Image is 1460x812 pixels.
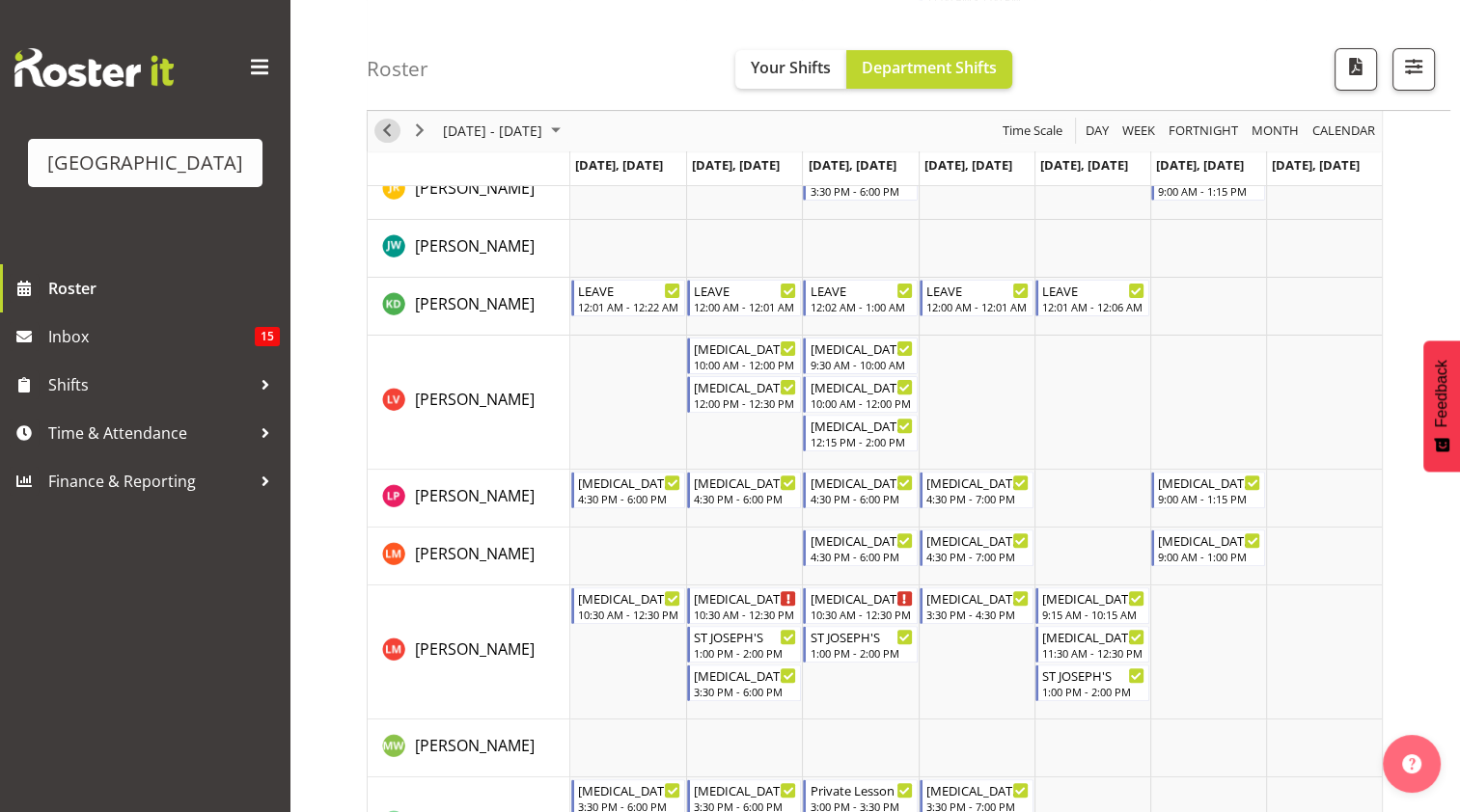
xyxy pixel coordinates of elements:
span: [PERSON_NAME] [415,735,535,756]
span: Week [1120,120,1157,144]
div: Lara Von Fintel"s event - T3 Private Begin From Wednesday, August 13, 2025 at 9:30:00 AM GMT+12:0... [803,338,917,374]
div: Lara Von Fintel"s event - T3 Babies Begin From Tuesday, August 12, 2025 at 10:00:00 AM GMT+12:00 ... [687,338,801,374]
div: LEAVE [1042,281,1144,300]
div: 10:30 AM - 12:30 PM [578,607,680,622]
div: Lara Von Fintel"s event - T3 Babies Begin From Wednesday, August 13, 2025 at 10:00:00 AM GMT+12:0... [803,376,917,413]
div: [MEDICAL_DATA] [GEOGRAPHIC_DATA] [694,588,796,608]
div: LEAVE [810,281,912,300]
div: [MEDICAL_DATA] Dolphins/Sharks [926,780,1029,799]
div: Loralye McLean"s event - ST JOSEPH'S Begin From Friday, August 15, 2025 at 1:00:00 PM GMT+12:00 E... [1035,664,1149,701]
span: Time Scale [1001,120,1064,144]
div: [MEDICAL_DATA] Babies [694,338,796,358]
span: [DATE], [DATE] [1272,156,1360,174]
div: LEAVE [578,281,680,300]
div: 9:00 AM - 1:15 PM [1158,183,1260,199]
div: LEAVE [694,281,796,300]
div: Libby Pawley"s event - T3 Oysters Begin From Wednesday, August 13, 2025 at 4:30:00 PM GMT+12:00 E... [803,472,917,508]
span: [PERSON_NAME] [415,293,535,314]
div: 12:01 AM - 12:06 AM [1042,299,1144,314]
a: [PERSON_NAME] [415,292,535,315]
div: Libby Pawley"s event - T3 Oysters Begin From Monday, August 11, 2025 at 4:30:00 PM GMT+12:00 Ends... [571,472,685,508]
div: next period [403,111,436,151]
div: Loralye McLean"s event - T3 ST PATRICKS SCHOOL Begin From Wednesday, August 13, 2025 at 10:30:00 ... [803,587,917,624]
div: 10:00 AM - 12:00 PM [810,395,912,411]
div: Loralye McLean"s event - T3 ST PATRICKS SCHOOL Begin From Monday, August 11, 2025 at 10:30:00 AM ... [571,587,685,624]
span: [PERSON_NAME] [415,389,535,410]
div: 9:00 AM - 1:00 PM [1158,549,1260,564]
div: August 11 - 17, 2025 [436,111,572,151]
a: [PERSON_NAME] [415,734,535,757]
button: Filter Shifts [1392,48,1435,91]
td: Madison Wills resource [368,719,570,777]
span: [DATE], [DATE] [808,156,895,174]
span: Roster [48,274,280,303]
button: August 2025 [440,120,569,144]
div: [MEDICAL_DATA] [GEOGRAPHIC_DATA] [578,588,680,608]
div: 10:30 AM - 12:30 PM [694,607,796,622]
div: 9:15 AM - 10:15 AM [1042,607,1144,622]
div: Kaelah Dondero"s event - LEAVE Begin From Thursday, August 14, 2025 at 12:00:00 AM GMT+12:00 Ends... [920,280,1033,316]
button: Fortnight [1166,120,1242,144]
span: Feedback [1433,360,1450,427]
div: [MEDICAL_DATA] Seals [926,588,1029,608]
div: 11:30 AM - 12:30 PM [1042,645,1144,661]
div: 9:30 AM - 10:00 AM [810,357,912,372]
button: Download a PDF of the roster according to the set date range. [1335,48,1377,91]
td: Kaelah Dondero resource [368,278,570,336]
div: Lily McDowall"s event - T3 Privates Begin From Wednesday, August 13, 2025 at 4:30:00 PM GMT+12:00... [803,529,917,566]
div: [MEDICAL_DATA] Seals/Sea Lions [694,665,796,685]
td: Lily McDowall resource [368,528,570,585]
span: Day [1084,120,1111,144]
span: Month [1250,120,1301,144]
div: ST JOSEPH'S [1042,665,1144,685]
div: [MEDICAL_DATA] Oysters [578,473,680,492]
div: previous period [371,111,403,151]
div: Loralye McLean"s event - T3 SBHS (boys) Begin From Friday, August 15, 2025 at 11:30:00 AM GMT+12:... [1035,626,1149,663]
td: Lara Von Fintel resource [368,336,570,470]
span: Shifts [48,370,251,399]
div: 3:30 PM - 6:00 PM [810,183,912,199]
div: 4:30 PM - 7:00 PM [926,491,1029,506]
button: Your Shifts [735,50,846,89]
div: [MEDICAL_DATA] Poolside [1158,530,1260,550]
div: Lily McDowall"s event - T3 Poolside Begin From Saturday, August 16, 2025 at 9:00:00 AM GMT+12:00 ... [1151,529,1265,566]
span: [DATE], [DATE] [692,156,780,174]
div: Libby Pawley"s event - T3 Oysters Begin From Tuesday, August 12, 2025 at 4:30:00 PM GMT+12:00 End... [687,472,801,508]
div: Kaelah Dondero"s event - LEAVE Begin From Friday, August 15, 2025 at 12:01:00 AM GMT+12:00 Ends A... [1035,280,1149,316]
div: Loralye McLean"s event - ST JOSEPH'S Begin From Wednesday, August 13, 2025 at 1:00:00 PM GMT+12:0... [803,626,917,663]
h4: Roster [367,58,428,80]
div: Loralye McLean"s event - T3 TISBURY SCHOOL Begin From Friday, August 15, 2025 at 9:15:00 AM GMT+1... [1035,587,1149,624]
td: Jenny Watts resource [368,220,570,278]
div: Loralye McLean"s event - T3 Seals/Sea Lions Begin From Tuesday, August 12, 2025 at 3:30:00 PM GMT... [687,664,801,701]
a: [PERSON_NAME] [415,388,535,411]
span: 15 [255,327,280,346]
div: 3:30 PM - 6:00 PM [694,684,796,699]
button: Department Shifts [846,50,1012,89]
div: 4:30 PM - 6:00 PM [694,491,796,506]
button: Timeline Month [1249,120,1303,144]
div: [MEDICAL_DATA] SBHS (boys) [1042,627,1144,646]
div: 1:00 PM - 2:00 PM [1042,684,1144,699]
button: Feedback - Show survey [1423,340,1460,472]
div: [MEDICAL_DATA] Private [810,338,912,358]
button: Timeline Week [1119,120,1159,144]
div: [MEDICAL_DATA] Oysters [810,473,912,492]
span: [PERSON_NAME] [415,235,535,257]
div: Loralye McLean"s event - T3 ST PATRICKS SCHOOL Begin From Tuesday, August 12, 2025 at 10:30:00 AM... [687,587,801,624]
span: [DATE], [DATE] [1040,156,1128,174]
div: 3:30 PM - 4:30 PM [926,607,1029,622]
span: Fortnight [1167,120,1240,144]
span: Department Shifts [862,57,997,78]
div: [MEDICAL_DATA] Private Squids [694,377,796,396]
span: [PERSON_NAME] [415,177,535,199]
button: Time Scale [1000,120,1066,144]
div: Loralye McLean"s event - ST JOSEPH'S Begin From Tuesday, August 12, 2025 at 1:00:00 PM GMT+12:00 ... [687,626,801,663]
span: Finance & Reporting [48,467,251,496]
div: 10:30 AM - 12:30 PM [810,607,912,622]
a: [PERSON_NAME] [415,176,535,200]
td: Jasika Rohloff resource [368,162,570,220]
span: Time & Attendance [48,419,251,447]
div: [MEDICAL_DATA] Poolside [578,780,680,799]
span: [PERSON_NAME] [415,543,535,564]
div: [MEDICAL_DATA] Dolphins/Sharks [694,780,796,799]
